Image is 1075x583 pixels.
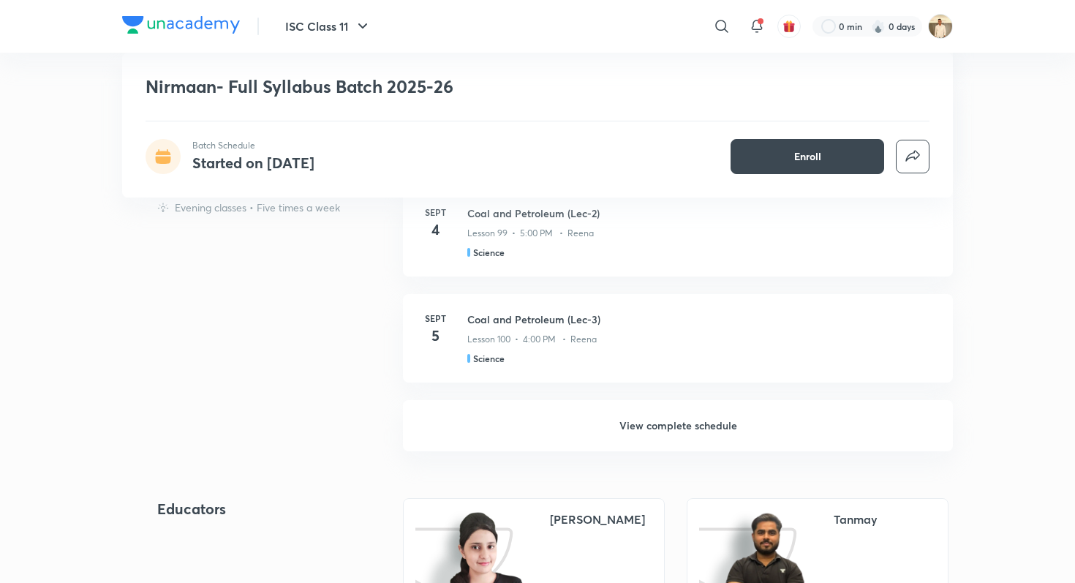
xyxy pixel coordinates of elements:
h5: Science [473,352,505,365]
div: [PERSON_NAME] [550,511,645,528]
h1: Nirmaan- Full Syllabus Batch 2025-26 [146,76,718,97]
p: Batch Schedule [192,139,314,152]
p: Evening classes • Five times a week [175,200,340,215]
h4: 5 [420,325,450,347]
h3: Coal and Petroleum (Lec-3) [467,312,935,327]
button: ISC Class 11 [276,12,380,41]
button: avatar [777,15,801,38]
h5: Science [473,246,505,259]
img: avatar [782,20,796,33]
p: Lesson 99 • 5:00 PM • Reena [467,227,594,240]
div: Tanmay [834,511,878,528]
h4: Started on [DATE] [192,153,314,173]
button: Enroll [731,139,884,174]
img: Chandrakant Deshmukh [928,14,953,39]
a: Sept5Coal and Petroleum (Lec-3)Lesson 100 • 4:00 PM • ReenaScience [403,294,953,400]
img: streak [871,19,886,34]
img: Company Logo [122,16,240,34]
h6: View complete schedule [403,400,953,451]
h4: Educators [157,498,356,520]
span: Enroll [794,149,821,164]
p: Lesson 100 • 4:00 PM • Reena [467,333,597,346]
h4: 4 [420,219,450,241]
h6: Sept [420,206,450,219]
a: Sept4Coal and Petroleum (Lec-2)Lesson 99 • 5:00 PM • ReenaScience [403,188,953,294]
a: Company Logo [122,16,240,37]
h6: Sept [420,312,450,325]
h3: Coal and Petroleum (Lec-2) [467,206,935,221]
